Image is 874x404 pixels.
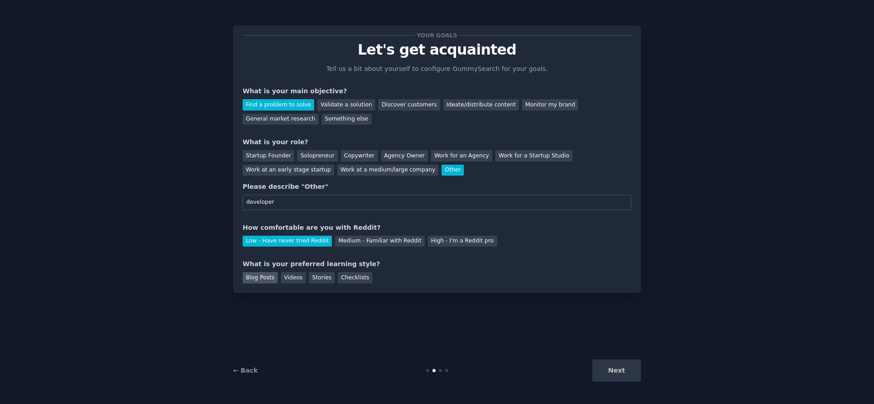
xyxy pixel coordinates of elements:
[243,42,631,58] p: Let's get acquainted
[243,272,278,283] div: Blog Posts
[309,272,335,283] div: Stories
[428,236,497,247] div: High - I'm a Reddit pro
[243,236,332,247] div: Low - Have never tried Reddit
[378,99,440,111] div: Discover customers
[297,150,337,162] div: Solopreneur
[243,195,631,210] input: Your role
[243,137,631,147] div: What is your role?
[341,150,378,162] div: Copywriter
[442,165,464,176] div: Other
[233,367,258,374] a: ← Back
[337,165,438,176] div: Work at a medium/large company
[443,99,519,111] div: Ideate/distribute content
[243,182,631,192] div: Please describe "Other"
[322,64,552,74] p: Tell us a bit about yourself to configure GummySearch for your goals.
[381,150,428,162] div: Agency Owner
[243,150,294,162] div: Startup Founder
[322,114,371,125] div: Something else
[495,150,572,162] div: Work for a Startup Studio
[243,165,334,176] div: Work at an early stage startup
[243,86,631,96] div: What is your main objective?
[317,99,375,111] div: Validate a solution
[431,150,492,162] div: Work for an Agency
[281,272,306,283] div: Videos
[243,259,631,269] div: What is your preferred learning style?
[243,99,314,111] div: Find a problem to solve
[243,223,631,232] div: How comfortable are you with Reddit?
[243,114,319,125] div: General market research
[338,272,372,283] div: Checklists
[335,236,424,247] div: Medium - Familiar with Reddit
[415,30,459,40] span: Your goals
[522,99,578,111] div: Monitor my brand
